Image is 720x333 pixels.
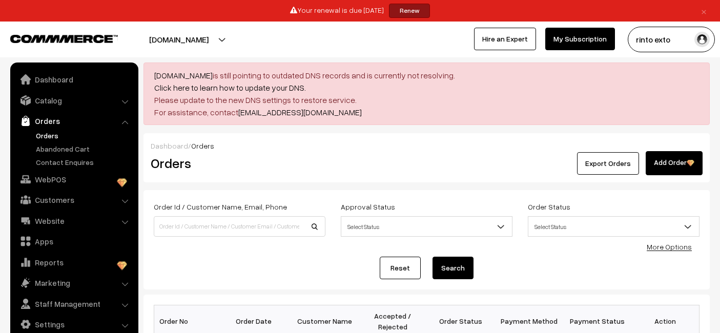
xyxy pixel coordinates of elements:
[151,141,188,150] a: Dashboard
[151,140,703,151] div: /
[433,257,474,279] button: Search
[380,257,421,279] a: Reset
[238,107,362,117] a: [EMAIL_ADDRESS][DOMAIN_NAME]
[13,112,135,130] a: Orders
[528,216,700,237] span: Select Status
[33,130,135,141] a: Orders
[13,191,135,209] a: Customers
[341,218,512,236] span: Select Status
[577,152,639,175] button: Export Orders
[647,242,692,251] a: More Options
[154,201,287,212] label: Order Id / Customer Name, Email, Phone
[341,216,512,237] span: Select Status
[4,4,716,18] div: Your renewal is due [DATE]
[474,28,536,50] a: Hire an Expert
[646,151,703,175] a: Add Order
[10,32,100,44] a: COMMMERCE
[697,5,711,17] a: ×
[154,82,306,93] a: Click here to learn how to update your DNS.
[13,91,135,110] a: Catalog
[13,274,135,292] a: Marketing
[528,218,699,236] span: Select Status
[628,27,715,52] button: rinto exto
[191,141,214,150] span: Orders
[694,32,710,47] img: user
[13,212,135,230] a: Website
[13,295,135,313] a: Staff Management
[13,232,135,251] a: Apps
[113,27,244,52] button: [DOMAIN_NAME]
[33,143,135,154] a: Abandoned Cart
[154,216,325,237] input: Order Id / Customer Name / Customer Email / Customer Phone
[528,201,570,212] label: Order Status
[389,4,430,18] a: Renew
[545,28,615,50] a: My Subscription
[151,155,324,171] h2: Orders
[13,70,135,89] a: Dashboard
[143,63,710,125] div: is still pointing to outdated DNS records and is currently not resolving. Please update to the ne...
[341,201,395,212] label: Approval Status
[10,35,118,43] img: COMMMERCE
[13,253,135,272] a: Reports
[154,70,213,80] a: [DOMAIN_NAME]
[33,157,135,168] a: Contact Enquires
[13,170,135,189] a: WebPOS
